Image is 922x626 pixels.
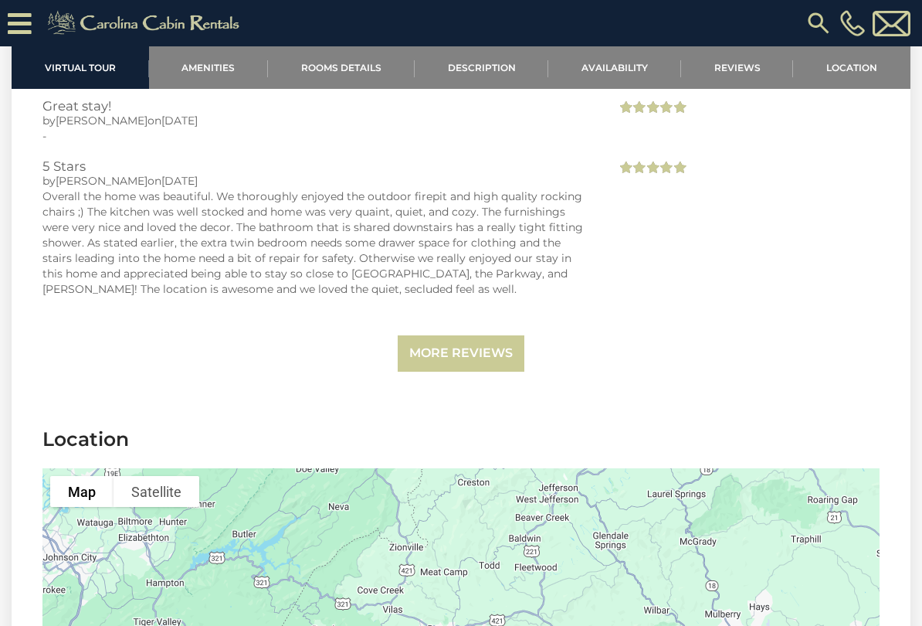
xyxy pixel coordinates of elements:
[50,476,114,507] button: Show street map
[42,99,593,113] h3: Great stay!
[793,46,910,89] a: Location
[548,46,681,89] a: Availability
[161,174,198,188] span: [DATE]
[39,8,253,39] img: Khaki-logo.png
[56,114,147,128] span: [PERSON_NAME]
[114,476,199,507] button: Show satellite imagery
[42,426,880,453] h3: Location
[805,9,832,37] img: search-regular.svg
[681,46,794,89] a: Reviews
[42,173,593,189] div: by on
[42,128,593,144] div: -
[42,159,593,173] h3: 5 Stars
[398,335,524,372] a: More Reviews
[149,46,269,89] a: Amenities
[836,10,869,36] a: [PHONE_NUMBER]
[42,189,593,297] div: Overall the home was beautiful. We thoroughly enjoyed the outdoor firepit and high quality rockin...
[42,113,593,128] div: by on
[268,46,415,89] a: Rooms Details
[56,174,147,188] span: [PERSON_NAME]
[415,46,549,89] a: Description
[161,114,198,128] span: [DATE]
[12,46,149,89] a: Virtual Tour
